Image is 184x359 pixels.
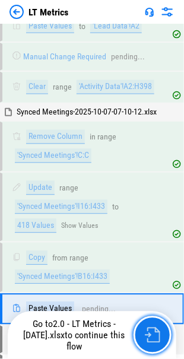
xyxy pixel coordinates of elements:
[9,5,24,19] img: Back
[26,302,74,316] div: Paste Values
[61,222,98,230] button: Show Values
[69,254,88,263] div: range
[15,270,110,284] div: 'Synced Meetings'!B16:I433
[52,254,68,263] div: from
[97,133,116,142] div: range
[23,52,106,61] div: Manual Change Required
[160,5,175,19] img: Settings menu
[15,219,56,233] div: 418 Values
[59,184,78,193] div: range
[111,52,145,61] div: pending...
[15,319,134,352] div: Go to to continue this flow
[90,19,142,33] div: 'Lead Data'!A2
[17,107,157,116] span: Synced Meetings-2025-10-07-07-10-12.xlsx
[82,305,116,314] div: pending...
[79,22,85,31] div: to
[28,7,68,18] div: LT Metrics
[77,80,154,94] div: 'Activity Data'!A2:H398
[26,181,55,195] div: Update
[90,133,96,142] div: in
[112,203,119,212] div: to
[26,130,85,144] div: Remove Column
[26,251,47,265] div: Copy
[26,19,74,33] div: Paste Values
[145,7,154,17] img: Support
[26,80,48,94] div: Clear
[53,83,72,92] div: range
[145,328,160,343] img: Go to file
[15,200,107,214] div: 'Synced Meetings'!I16:I433
[24,319,116,341] span: 2.0 - LT Metrics - [DATE].xlsx
[15,149,91,163] div: 'Synced Meetings'!C:C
